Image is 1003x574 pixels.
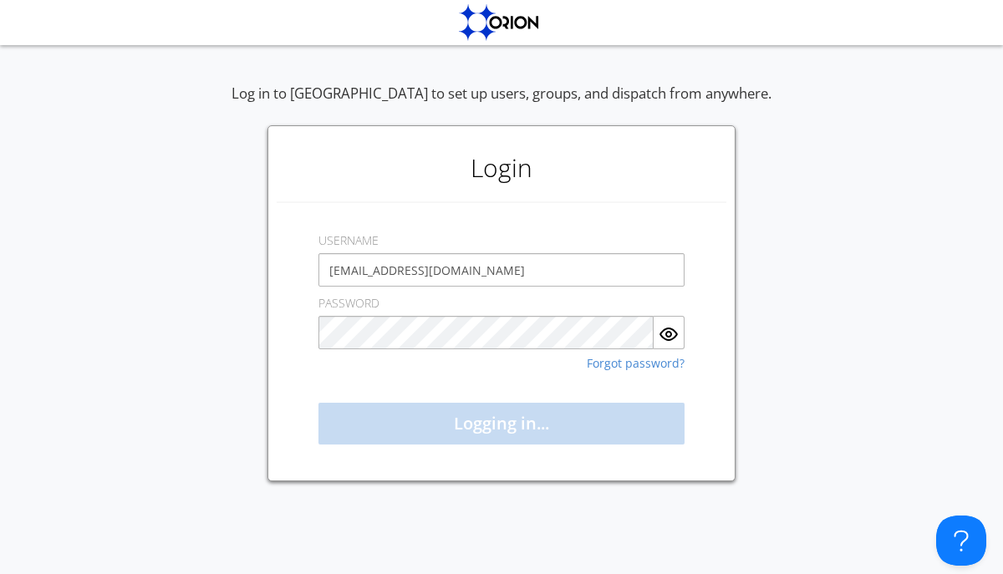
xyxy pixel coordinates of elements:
label: PASSWORD [318,295,379,312]
input: Password [318,316,654,349]
button: Show Password [654,316,685,349]
iframe: Toggle Customer Support [936,516,986,566]
h1: Login [277,135,726,201]
button: Logging in... [318,403,685,444]
label: USERNAME [318,232,379,249]
img: eye.svg [659,324,679,344]
a: Forgot password? [587,358,685,369]
div: Log in to [GEOGRAPHIC_DATA] to set up users, groups, and dispatch from anywhere. [232,84,771,125]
